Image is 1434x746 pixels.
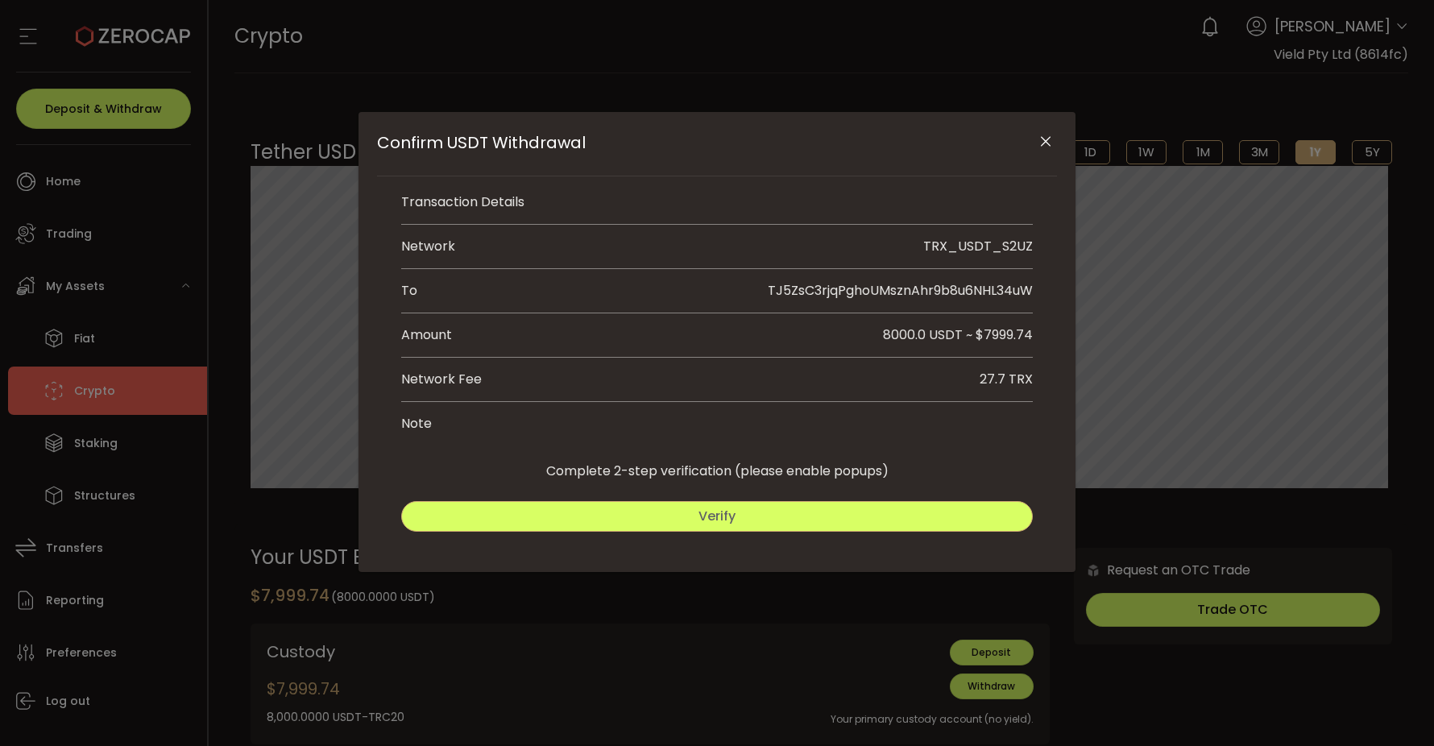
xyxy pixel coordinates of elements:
[698,507,736,525] span: Verify
[401,370,482,389] div: Network Fee
[401,325,717,345] div: Amount
[923,237,1033,256] div: TRX_USDT_S2UZ
[768,281,1033,300] span: TJ5ZsC3rjqPghoUMsznAhr9b8u6NHL34uW
[980,370,1033,389] div: 27.7 TRX
[401,501,1033,532] button: Verify
[377,446,1057,481] div: Complete 2-step verification (please enable popups)
[358,112,1075,572] div: Confirm USDT Withdrawal
[401,180,1033,225] li: Transaction Details
[401,281,421,300] div: To
[401,237,455,256] div: Network
[883,325,1033,344] span: 8000.0 USDT ~ $7999.74
[1353,669,1434,746] iframe: Chat Widget
[401,414,432,433] div: Note
[377,131,586,154] span: Confirm USDT Withdrawal
[1031,128,1059,156] button: Close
